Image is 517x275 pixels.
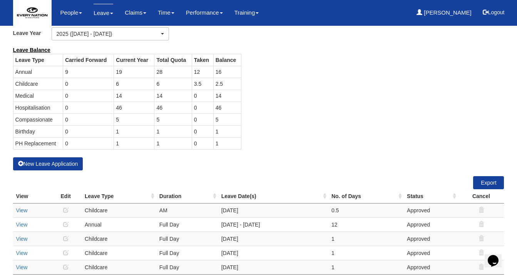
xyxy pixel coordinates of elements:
td: Hospitalisation [13,102,63,113]
td: 1 [213,137,241,149]
td: 0 [63,90,114,102]
th: No. of Days : activate to sort column ascending [328,189,404,203]
a: Export [473,176,504,189]
a: Training [234,4,259,22]
td: 6 [114,78,154,90]
td: Annual [82,217,156,232]
td: 0 [63,113,114,125]
td: Childcare [82,203,156,217]
div: 2025 ([DATE] - [DATE]) [57,30,159,38]
td: [DATE] - [DATE] [218,217,328,232]
a: People [60,4,82,22]
a: View [16,264,28,270]
th: Leave Type : activate to sort column ascending [82,189,156,203]
td: Childcare [82,260,156,274]
td: 0 [63,78,114,90]
td: Approved [404,232,458,246]
td: 1 [154,125,192,137]
a: Leave [94,4,113,22]
td: [DATE] [218,232,328,246]
td: 28 [154,66,192,78]
td: 0 [192,90,213,102]
td: Full Day [156,232,218,246]
td: 1 [114,137,154,149]
button: 2025 ([DATE] - [DATE]) [52,27,169,40]
td: Approved [404,203,458,217]
td: 0.5 [328,203,404,217]
th: View [13,189,50,203]
td: 0 [192,102,213,113]
iframe: chat widget [485,244,509,267]
td: 6 [154,78,192,90]
td: Childcare [82,246,156,260]
td: 0 [63,102,114,113]
td: 19 [114,66,154,78]
th: Total Quota [154,54,192,66]
b: Leave Balance [13,47,50,53]
a: View [16,222,28,228]
td: 12 [328,217,404,232]
td: 46 [154,102,192,113]
td: Compassionate [13,113,63,125]
th: Carried Forward [63,54,114,66]
td: Childcare [82,232,156,246]
td: 1 [154,137,192,149]
td: Annual [13,66,63,78]
td: Medical [13,90,63,102]
td: 0 [63,125,114,137]
th: Current Year [114,54,154,66]
td: 5 [114,113,154,125]
td: Birthday [13,125,63,137]
th: Leave Type [13,54,63,66]
td: 0 [192,125,213,137]
td: 1 [328,232,404,246]
td: Full Day [156,246,218,260]
td: 1 [328,246,404,260]
th: Cancel [458,189,504,203]
td: 12 [192,66,213,78]
td: 46 [213,102,241,113]
td: 0 [63,137,114,149]
button: Logout [477,3,510,22]
td: 2.5 [213,78,241,90]
td: [DATE] [218,246,328,260]
th: Status : activate to sort column ascending [404,189,458,203]
td: 5 [213,113,241,125]
td: 1 [114,125,154,137]
td: 14 [154,90,192,102]
td: [DATE] [218,260,328,274]
td: 46 [114,102,154,113]
td: 1 [328,260,404,274]
td: 14 [114,90,154,102]
td: [DATE] [218,203,328,217]
td: 3.5 [192,78,213,90]
a: Performance [186,4,223,22]
td: Approved [404,246,458,260]
td: Approved [404,217,458,232]
a: [PERSON_NAME] [417,4,472,22]
a: Time [158,4,174,22]
td: Childcare [13,78,63,90]
a: Claims [125,4,146,22]
td: Full Day [156,217,218,232]
label: Leave Year [13,27,52,38]
th: Edit [50,189,82,203]
a: View [16,207,28,213]
td: PH Replacement [13,137,63,149]
button: New Leave Application [13,157,83,170]
td: AM [156,203,218,217]
td: Approved [404,260,458,274]
td: 5 [154,113,192,125]
th: Duration : activate to sort column ascending [156,189,218,203]
a: View [16,250,28,256]
td: 16 [213,66,241,78]
td: 1 [213,125,241,137]
th: Balance [213,54,241,66]
td: 0 [192,137,213,149]
td: 0 [192,113,213,125]
th: Leave Date(s) : activate to sort column ascending [218,189,328,203]
td: 14 [213,90,241,102]
th: Taken [192,54,213,66]
td: 9 [63,66,114,78]
a: View [16,236,28,242]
